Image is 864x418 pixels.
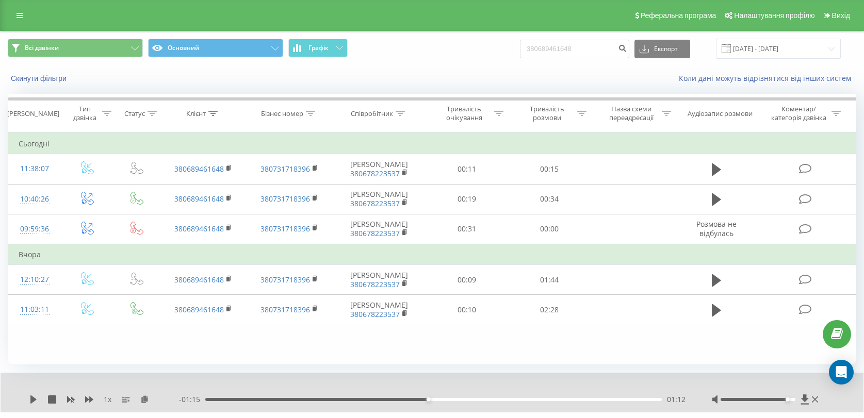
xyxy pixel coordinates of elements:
td: 00:15 [508,154,591,184]
button: Всі дзвінки [8,39,143,57]
span: Графік [308,44,329,52]
span: 1 x [104,394,111,405]
button: Скинути фільтри [8,74,72,83]
div: Бізнес номер [261,109,303,118]
td: 00:19 [425,184,508,214]
div: 12:10:27 [19,270,51,290]
td: 00:34 [508,184,591,214]
span: - 01:15 [179,394,205,405]
span: 01:12 [667,394,686,405]
a: 380678223537 [350,228,400,238]
td: 02:28 [508,295,591,325]
span: Всі дзвінки [25,44,59,52]
td: Вчора [8,244,856,265]
td: 00:09 [425,265,508,295]
div: 11:03:11 [19,299,51,320]
span: Реферальна програма [641,11,716,20]
td: [PERSON_NAME] [333,214,426,244]
span: Вихід [832,11,850,20]
td: 00:10 [425,295,508,325]
div: 11:38:07 [19,159,51,179]
div: Назва схеми переадресації [604,105,659,122]
div: 10:40:26 [19,189,51,209]
button: Експорт [634,40,690,58]
div: 09:59:36 [19,219,51,239]
td: 00:11 [425,154,508,184]
a: 380731718396 [260,164,310,174]
a: 380689461648 [174,305,224,314]
div: Тип дзвінка [70,105,100,122]
div: Співробітник [351,109,393,118]
td: 00:00 [508,214,591,244]
span: Розмова не відбулась [696,219,737,238]
button: Графік [288,39,348,57]
div: Accessibility label [427,397,431,402]
td: [PERSON_NAME] [333,154,426,184]
a: 380731718396 [260,224,310,233]
div: Accessibility label [786,397,790,402]
a: 380731718396 [260,305,310,314]
a: 380689461648 [174,194,224,204]
div: [PERSON_NAME] [7,109,59,118]
a: 380689461648 [174,224,224,233]
a: 380689461648 [174,164,224,174]
div: Коментар/категорія дзвінка [769,105,829,122]
td: [PERSON_NAME] [333,265,426,295]
div: Тривалість розмови [519,105,575,122]
a: 380731718396 [260,194,310,204]
a: 380731718396 [260,275,310,285]
span: Налаштування профілю [734,11,814,20]
td: 00:31 [425,214,508,244]
div: Статус [124,109,145,118]
div: Тривалість очікування [436,105,492,122]
a: 380678223537 [350,279,400,289]
input: Пошук за номером [520,40,629,58]
td: Сьогодні [8,133,856,154]
td: 01:44 [508,265,591,295]
div: Open Intercom Messenger [829,360,854,384]
td: [PERSON_NAME] [333,295,426,325]
a: 380678223537 [350,309,400,319]
div: Аудіозапис розмови [688,109,753,118]
a: 380689461648 [174,275,224,285]
a: Коли дані можуть відрізнятися вiд інших систем [679,73,856,83]
button: Основний [148,39,283,57]
div: Клієнт [186,109,206,118]
a: 380678223537 [350,198,400,208]
a: 380678223537 [350,169,400,178]
td: [PERSON_NAME] [333,184,426,214]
